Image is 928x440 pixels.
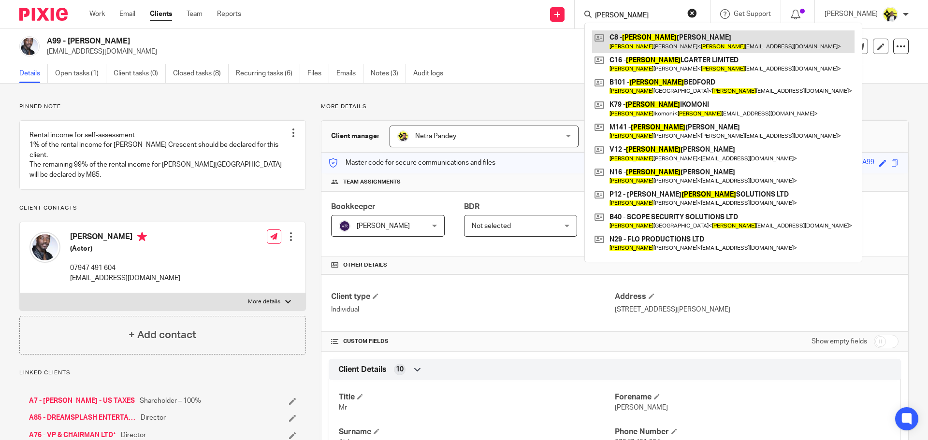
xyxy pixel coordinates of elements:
img: Carine-Starbridge.jpg [883,7,898,22]
a: Reports [217,9,241,19]
img: svg%3E [339,220,350,232]
h4: [PERSON_NAME] [70,232,180,244]
p: [EMAIL_ADDRESS][DOMAIN_NAME] [47,47,777,57]
p: Client contacts [19,204,306,212]
h5: (Actor) [70,244,180,254]
img: David%20Ajala.jpg [19,36,40,57]
a: Client tasks (0) [114,64,166,83]
span: Director [121,430,146,440]
p: Linked clients [19,369,306,377]
div: A99 [862,157,874,169]
a: Details [19,64,48,83]
h4: Address [615,292,899,302]
a: A76 - VP & CHAIRMAN LTD* [29,430,116,440]
a: Audit logs [413,64,450,83]
h4: Title [339,392,615,402]
span: Get Support [734,11,771,17]
a: Clients [150,9,172,19]
span: [PERSON_NAME] [357,223,410,229]
span: Client Details [338,365,387,375]
span: Other details [343,261,387,269]
button: Clear [687,8,697,18]
h4: Phone Number [615,427,891,437]
span: Director [141,413,166,423]
a: Notes (3) [371,64,406,83]
a: A7 - [PERSON_NAME] - US TAXES [29,396,135,406]
h3: Client manager [331,131,380,141]
p: Pinned note [19,103,306,111]
p: 07947 491 604 [70,263,180,273]
p: [PERSON_NAME] [825,9,878,19]
p: Master code for secure communications and files [329,158,495,168]
p: [EMAIL_ADDRESS][DOMAIN_NAME] [70,273,180,283]
p: [STREET_ADDRESS][PERSON_NAME] [615,305,899,314]
a: A85 - DREAMSPLASH ENTERTAINMENT LTD* [29,413,136,423]
p: More details [248,298,280,306]
img: Netra-New-Starbridge-Yellow.jpg [397,130,409,142]
a: Recurring tasks (6) [236,64,300,83]
input: Search [594,12,681,20]
span: [PERSON_NAME] [615,404,668,411]
span: Netra Pandey [415,133,456,140]
span: Team assignments [343,178,401,186]
span: Not selected [472,223,511,229]
a: Closed tasks (8) [173,64,229,83]
h4: Client type [331,292,615,302]
a: Emails [336,64,363,83]
img: Pixie [19,8,68,21]
h2: A99 - [PERSON_NAME] [47,36,631,46]
a: Email [119,9,135,19]
h4: CUSTOM FIELDS [331,338,615,345]
span: Bookkeeper [331,203,376,211]
h4: + Add contact [129,327,196,342]
span: BDR [464,203,479,211]
a: Work [89,9,105,19]
img: David%20Ajala.jpg [29,232,60,263]
span: Shareholder – 100% [140,396,201,406]
p: More details [321,103,909,111]
a: Open tasks (1) [55,64,106,83]
label: Show empty fields [812,337,867,346]
a: Team [187,9,203,19]
p: Individual [331,305,615,314]
h4: Surname [339,427,615,437]
i: Primary [137,232,147,241]
h4: Forename [615,392,891,402]
span: 10 [396,365,404,374]
span: Mr [339,404,347,411]
a: Files [307,64,329,83]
